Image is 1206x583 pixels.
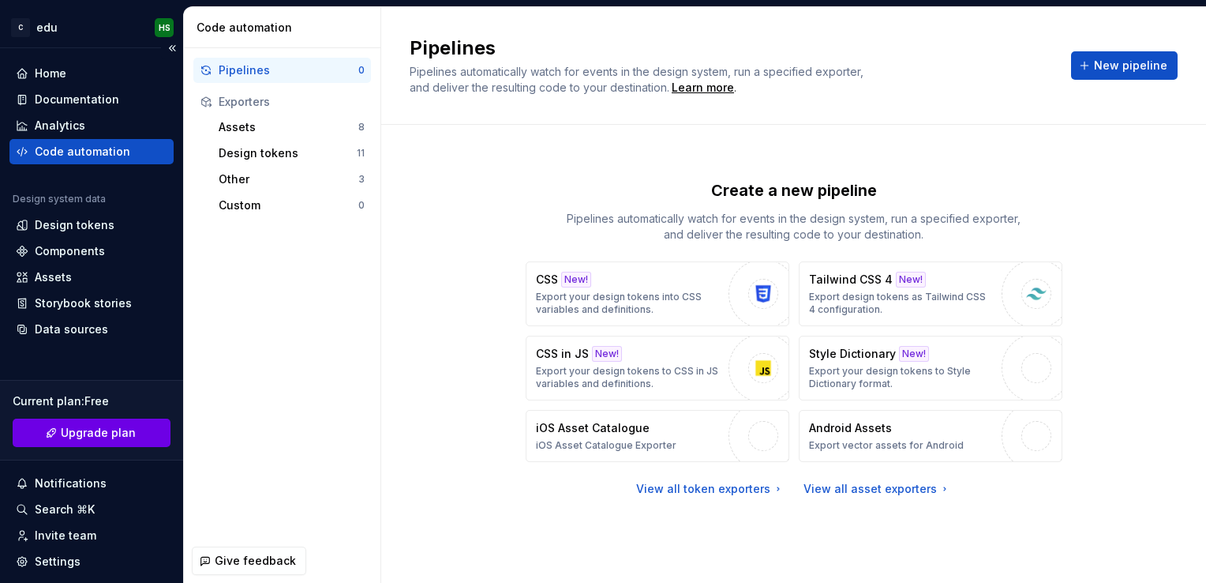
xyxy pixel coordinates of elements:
span: . [669,82,736,94]
a: View all token exporters [636,481,785,497]
p: Android Assets [809,420,892,436]
div: Code automation [35,144,130,160]
a: Data sources [9,317,174,342]
h2: Pipelines [410,36,1052,61]
button: Style DictionaryNew!Export your design tokens to Style Dictionary format. [799,336,1062,401]
div: Design system data [13,193,106,205]
p: Export your design tokens to Style Dictionary format. [809,365,994,390]
button: Assets8 [212,115,371,140]
div: Pipelines [219,62,358,78]
div: Custom [219,197,358,213]
div: Design tokens [35,217,114,233]
span: Pipelines automatically watch for events in the design system, run a specified exporter, and deli... [410,65,867,94]
div: Search ⌘K [35,502,95,517]
div: Components [35,243,105,259]
div: Storybook stories [35,295,132,311]
p: CSS [536,272,558,288]
div: Current plan : Free [13,393,170,409]
p: Export vector assets for Android [809,439,964,452]
div: Home [35,66,66,81]
div: 0 [358,64,365,77]
div: 3 [358,173,365,186]
button: Tailwind CSS 4New!Export design tokens as Tailwind CSS 4 configuration. [799,261,1062,326]
button: New pipeline [1071,51,1178,80]
div: New! [561,272,591,288]
div: Assets [35,269,72,285]
span: New pipeline [1094,58,1167,73]
div: Design tokens [219,145,357,161]
p: Export your design tokens to CSS in JS variables and definitions. [536,365,721,390]
p: Tailwind CSS 4 [809,272,893,288]
a: Settings [9,549,174,574]
a: Invite team [9,523,174,548]
div: HS [159,21,170,34]
a: Analytics [9,113,174,138]
button: Custom0 [212,193,371,218]
div: Invite team [35,528,96,544]
div: Documentation [35,92,119,107]
div: Data sources [35,322,108,337]
p: Export design tokens as Tailwind CSS 4 configuration. [809,291,994,316]
span: Upgrade plan [61,425,136,441]
div: 8 [358,121,365,134]
div: Notifications [35,476,107,491]
div: New! [899,346,929,362]
button: Pipelines0 [193,58,371,83]
button: Other3 [212,167,371,192]
button: Search ⌘K [9,497,174,522]
div: Code automation [197,20,374,36]
div: Assets [219,119,358,135]
button: iOS Asset CatalogueiOS Asset Catalogue Exporter [526,410,789,462]
div: Analytics [35,118,85,134]
div: 11 [357,147,365,160]
p: iOS Asset Catalogue [536,420,650,436]
button: CSSNew!Export your design tokens into CSS variables and definitions. [526,261,789,326]
div: edu [36,20,58,36]
div: Other [219,171,358,187]
p: Pipelines automatically watch for events in the design system, run a specified exporter, and deli... [557,211,1031,243]
button: CSS in JSNew!Export your design tokens to CSS in JS variables and definitions. [526,336,789,401]
div: C [11,18,30,37]
div: Settings [35,554,81,570]
a: Design tokens [9,213,174,238]
div: New! [896,272,926,288]
button: Notifications [9,471,174,496]
a: Learn more [672,80,734,96]
a: Components [9,239,174,264]
button: Collapse sidebar [161,37,183,59]
button: Give feedback [192,547,306,575]
a: Storybook stories [9,291,174,316]
p: Export your design tokens into CSS variables and definitions. [536,291,721,316]
a: View all asset exporters [803,481,951,497]
p: Create a new pipeline [711,179,877,201]
a: Code automation [9,139,174,164]
div: Exporters [219,94,365,110]
a: Home [9,61,174,86]
a: Assets [9,265,174,290]
p: iOS Asset Catalogue Exporter [536,439,676,452]
button: CeduHS [3,10,180,44]
button: Android AssetsExport vector assets for Android [799,410,1062,462]
p: Style Dictionary [809,346,896,362]
button: Design tokens11 [212,141,371,166]
a: Upgrade plan [13,419,170,447]
div: New! [592,346,622,362]
a: Documentation [9,87,174,112]
span: Give feedback [215,553,296,569]
div: 0 [358,199,365,212]
p: CSS in JS [536,346,589,362]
